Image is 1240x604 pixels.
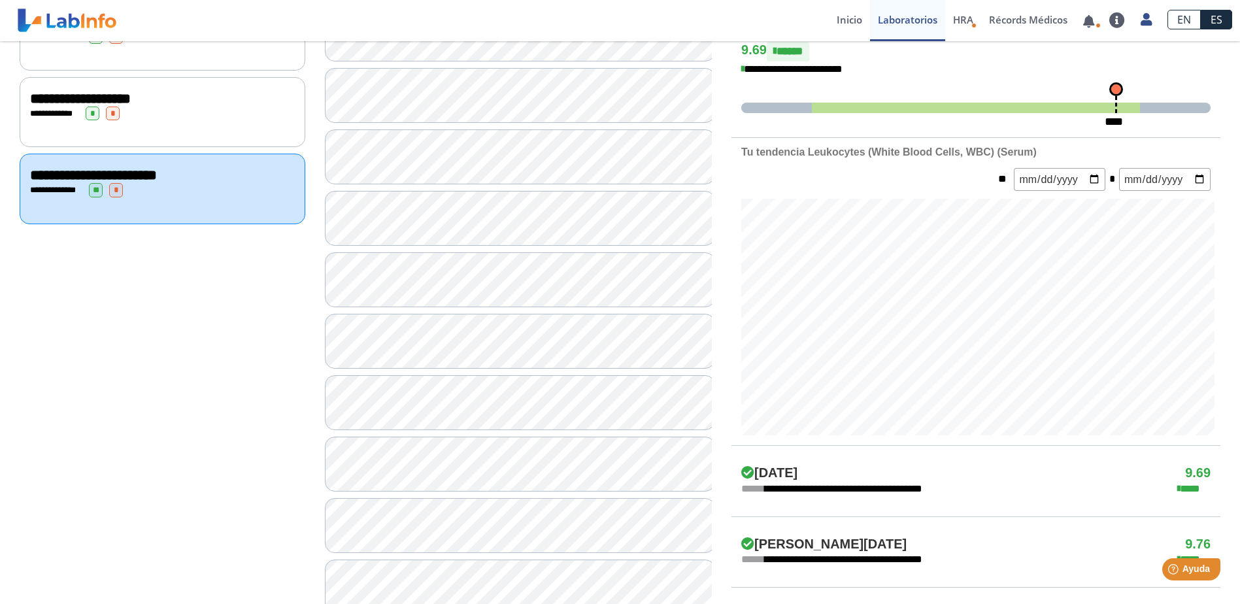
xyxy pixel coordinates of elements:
[1124,553,1226,590] iframe: Help widget launcher
[741,537,907,552] h4: [PERSON_NAME][DATE]
[1014,168,1105,191] input: mm/dd/yyyy
[953,13,973,26] span: HRA
[1185,465,1211,481] h4: 9.69
[741,42,1211,61] h4: 9.69
[1119,168,1211,191] input: mm/dd/yyyy
[1185,537,1211,552] h4: 9.76
[1167,10,1201,29] a: EN
[741,465,797,481] h4: [DATE]
[1201,10,1232,29] a: ES
[741,146,1037,158] b: Tu tendencia Leukocytes (White Blood Cells, WBC) (Serum)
